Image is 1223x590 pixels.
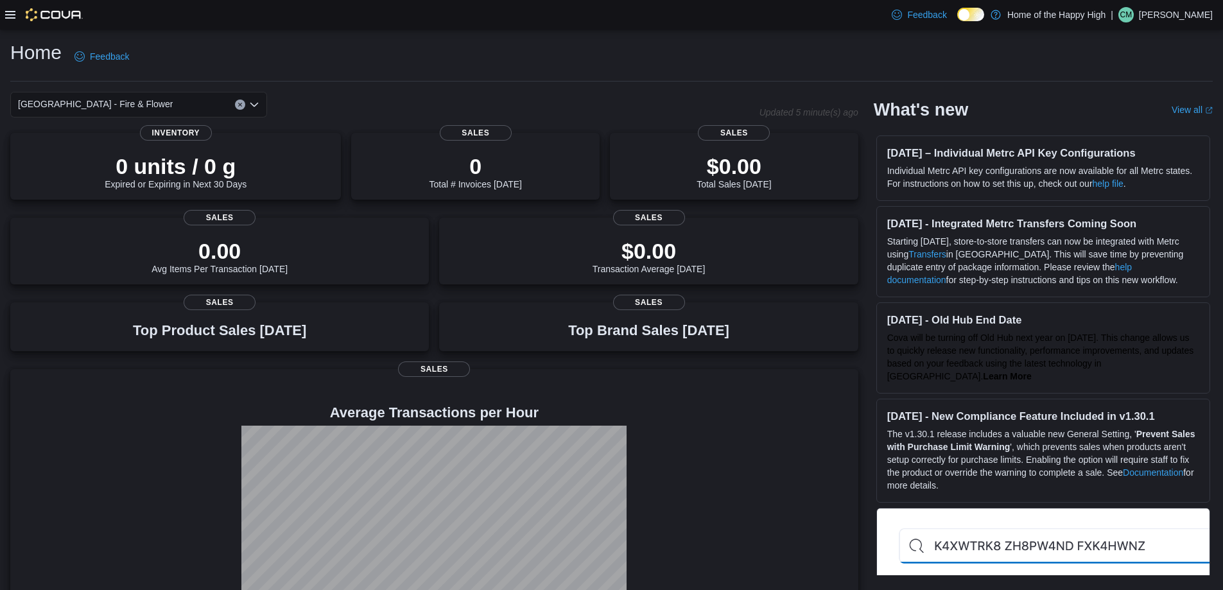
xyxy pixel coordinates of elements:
[697,153,771,179] p: $0.00
[907,8,946,21] span: Feedback
[957,8,984,21] input: Dark Mode
[249,100,259,110] button: Open list of options
[10,40,62,65] h1: Home
[1172,105,1213,115] a: View allExternal link
[887,410,1199,422] h3: [DATE] - New Compliance Feature Included in v1.30.1
[1205,107,1213,114] svg: External link
[887,217,1199,230] h3: [DATE] - Integrated Metrc Transfers Coming Soon
[568,323,729,338] h3: Top Brand Sales [DATE]
[429,153,522,179] p: 0
[887,146,1199,159] h3: [DATE] – Individual Metrc API Key Configurations
[697,153,771,189] div: Total Sales [DATE]
[593,238,706,264] p: $0.00
[887,235,1199,286] p: Starting [DATE], store-to-store transfers can now be integrated with Metrc using in [GEOGRAPHIC_D...
[1120,7,1132,22] span: CM
[184,210,256,225] span: Sales
[983,371,1031,381] a: Learn More
[698,125,770,141] span: Sales
[887,428,1199,492] p: The v1.30.1 release includes a valuable new General Setting, ' ', which prevents sales when produ...
[105,153,247,179] p: 0 units / 0 g
[235,100,245,110] button: Clear input
[133,323,306,338] h3: Top Product Sales [DATE]
[184,295,256,310] span: Sales
[140,125,212,141] span: Inventory
[887,313,1199,326] h3: [DATE] - Old Hub End Date
[1111,7,1113,22] p: |
[26,8,83,21] img: Cova
[1139,7,1213,22] p: [PERSON_NAME]
[613,295,685,310] span: Sales
[593,238,706,274] div: Transaction Average [DATE]
[887,333,1194,381] span: Cova will be turning off Old Hub next year on [DATE]. This change allows us to quickly release ne...
[1093,178,1123,189] a: help file
[69,44,134,69] a: Feedback
[398,361,470,377] span: Sales
[429,153,522,189] div: Total # Invoices [DATE]
[887,2,951,28] a: Feedback
[18,96,173,112] span: [GEOGRAPHIC_DATA] - Fire & Flower
[1007,7,1106,22] p: Home of the Happy High
[1123,467,1183,478] a: Documentation
[21,405,848,421] h4: Average Transactions per Hour
[152,238,288,264] p: 0.00
[1118,7,1134,22] div: Chloe Mack
[887,262,1132,285] a: help documentation
[105,153,247,189] div: Expired or Expiring in Next 30 Days
[90,50,129,63] span: Feedback
[440,125,512,141] span: Sales
[613,210,685,225] span: Sales
[759,107,858,117] p: Updated 5 minute(s) ago
[887,164,1199,190] p: Individual Metrc API key configurations are now available for all Metrc states. For instructions ...
[957,21,958,22] span: Dark Mode
[887,429,1195,452] strong: Prevent Sales with Purchase Limit Warning
[152,238,288,274] div: Avg Items Per Transaction [DATE]
[874,100,968,120] h2: What's new
[908,249,946,259] a: Transfers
